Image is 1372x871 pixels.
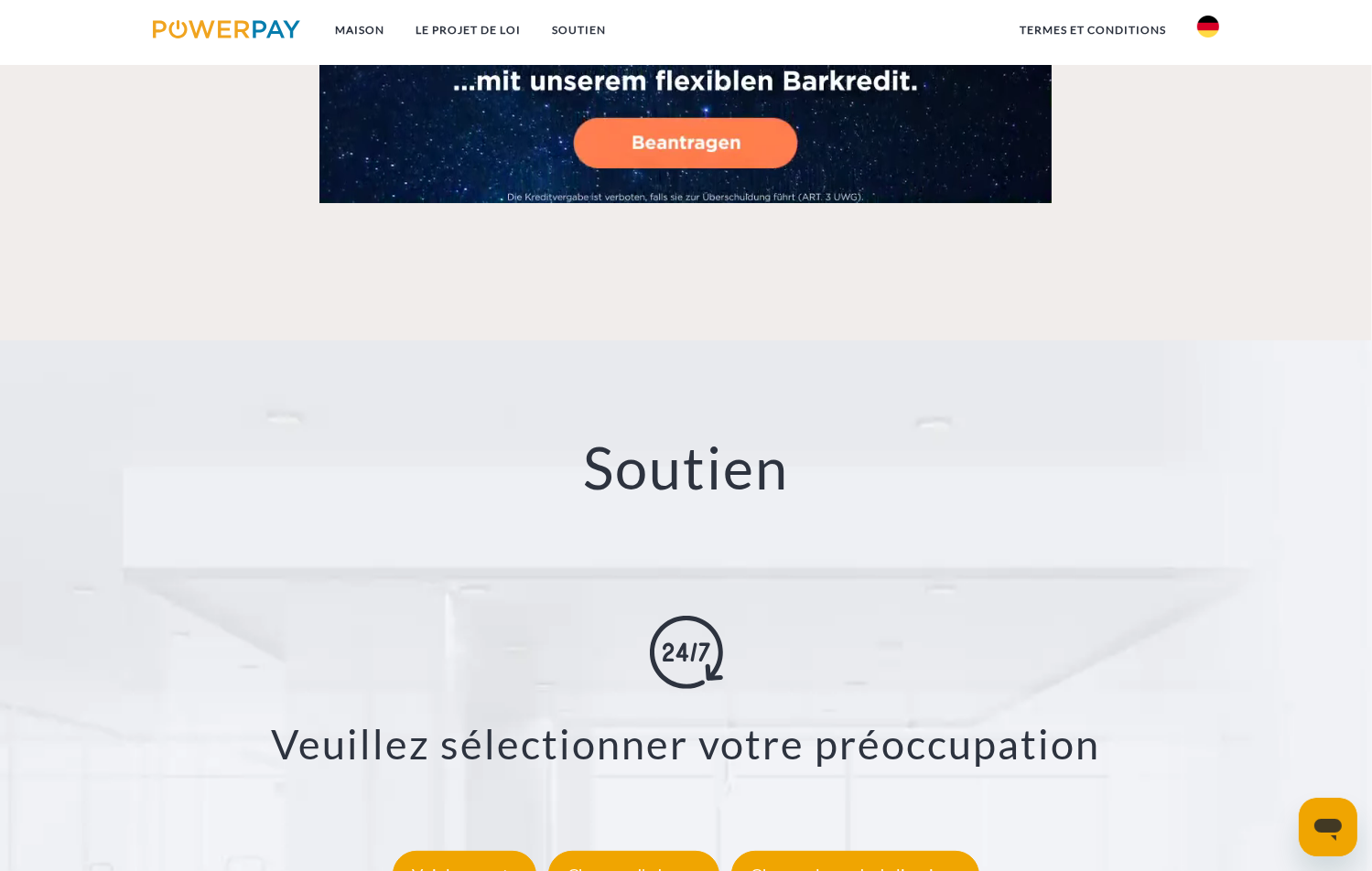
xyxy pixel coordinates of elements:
[153,20,300,38] img: logo-powerpay.svg
[536,14,621,47] a: SOUTIEN
[1299,798,1357,856] iframe: Bouton pour ouvrir la fenêtre de messagerie
[1020,23,1166,37] font: termes et conditions
[335,23,384,37] font: Maison
[583,433,789,501] font: Soutien
[1004,14,1182,47] a: termes et conditions
[416,23,521,37] font: LE PROJET DE LOI
[552,23,606,37] font: SOUTIEN
[650,616,723,689] img: online-shopping.svg
[400,14,536,47] a: LE PROJET DE LOI
[319,14,400,47] a: Maison
[1197,16,1219,38] img: de
[272,719,1101,769] font: Veuillez sélectionner votre préoccupation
